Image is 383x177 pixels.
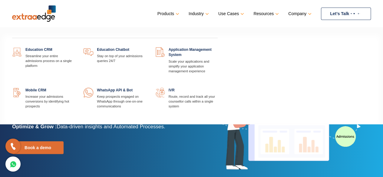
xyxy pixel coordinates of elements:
a: Let’s Talk [321,8,371,20]
a: Products [157,9,178,18]
a: Industry [189,9,208,18]
a: Book a demo [12,141,64,154]
span: Data-driven insights and Automated Processes. [57,124,165,129]
a: Resources [253,9,278,18]
b: Optimize & Grow : [12,124,57,129]
a: Company [288,9,310,18]
a: Use Cases [218,9,243,18]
